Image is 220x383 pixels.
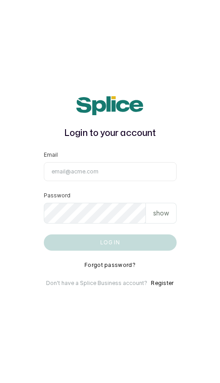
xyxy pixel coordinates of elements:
p: Don't have a Splice Business account? [46,280,147,287]
button: Register [151,280,173,287]
label: Email [44,151,58,159]
button: Forgot password? [84,262,136,269]
p: show [153,209,169,218]
button: Log in [44,234,177,251]
input: email@acme.com [44,162,177,181]
label: Password [44,192,70,199]
h1: Login to your account [44,126,177,140]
